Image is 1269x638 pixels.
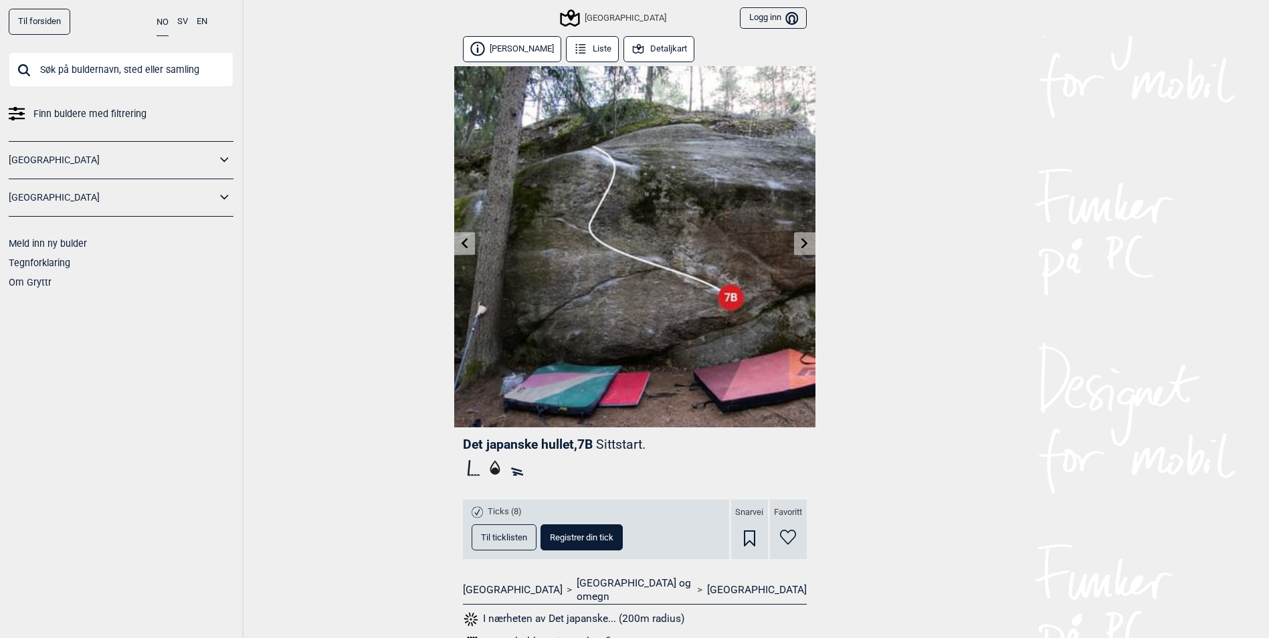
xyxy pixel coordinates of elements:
a: [GEOGRAPHIC_DATA] [707,583,807,597]
button: Til ticklisten [472,524,536,550]
button: EN [197,9,207,35]
span: Finn buldere med filtrering [33,104,147,124]
nav: > > [463,576,807,604]
button: Detaljkart [623,36,695,62]
span: Registrer din tick [550,533,613,542]
button: Registrer din tick [541,524,623,550]
button: NO [157,9,169,36]
a: Finn buldere med filtrering [9,104,233,124]
button: SV [177,9,188,35]
img: Det japanske hullet 200406 [454,66,815,427]
button: Liste [566,36,619,62]
a: [GEOGRAPHIC_DATA] [9,188,216,207]
a: [GEOGRAPHIC_DATA] [9,150,216,170]
a: Meld inn ny bulder [9,238,87,249]
a: Om Gryttr [9,277,52,288]
input: Søk på buldernavn, sted eller samling [9,52,233,87]
p: Sittstart. [596,437,646,452]
a: Tegnforklaring [9,257,70,268]
span: Favoritt [774,507,802,518]
a: Til forsiden [9,9,70,35]
div: Snarvei [731,500,768,559]
span: Det japanske hullet , 7B [463,437,593,452]
div: [GEOGRAPHIC_DATA] [562,10,666,26]
a: [GEOGRAPHIC_DATA] [463,583,563,597]
button: Logg inn [740,7,806,29]
button: I nærheten av Det japanske... (200m radius) [463,611,685,628]
a: [GEOGRAPHIC_DATA] og omegn [577,576,693,604]
span: Til ticklisten [481,533,527,542]
span: Ticks (8) [488,506,522,518]
button: [PERSON_NAME] [463,36,562,62]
